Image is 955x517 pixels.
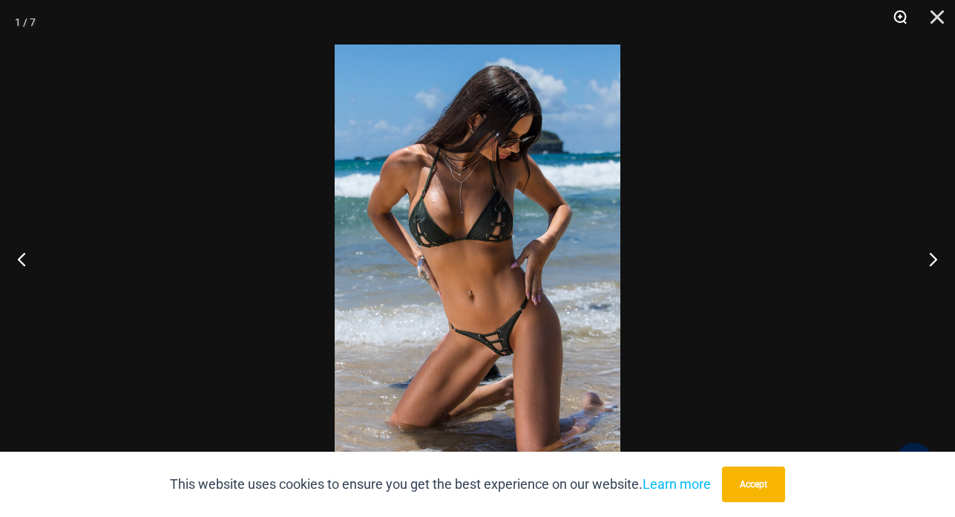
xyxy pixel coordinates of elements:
[899,222,955,296] button: Next
[722,467,785,502] button: Accept
[15,11,36,33] div: 1 / 7
[170,473,711,495] p: This website uses cookies to ensure you get the best experience on our website.
[643,476,711,492] a: Learn more
[335,45,620,472] img: Link Army 3070 Tri Top 2031 Cheeky 08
